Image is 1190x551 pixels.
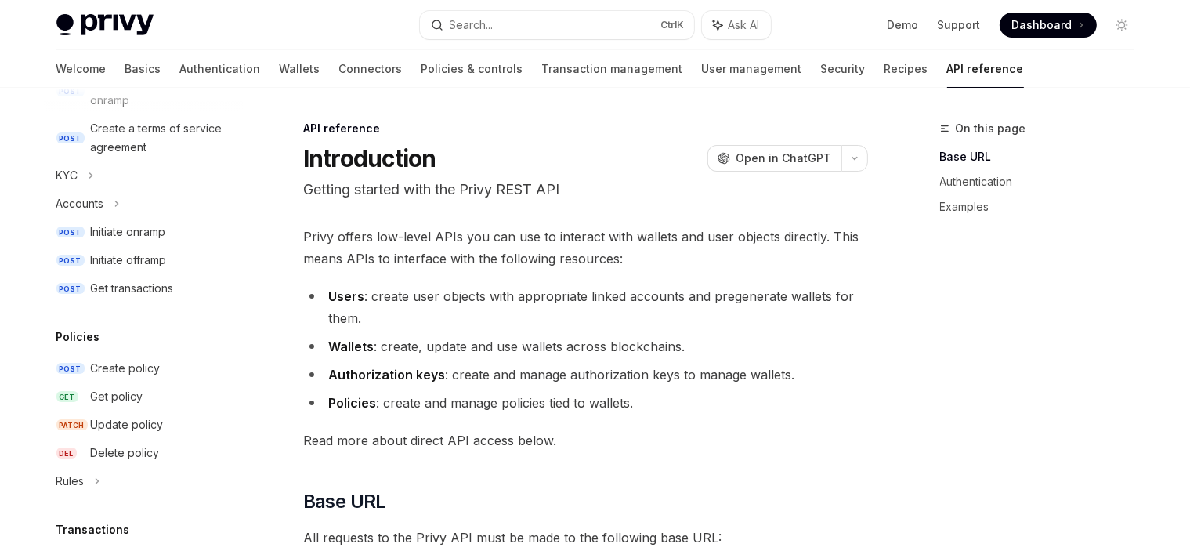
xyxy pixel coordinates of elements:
[303,285,868,329] li: : create user objects with appropriate linked accounts and pregenerate wallets for them.
[1012,17,1072,33] span: Dashboard
[1000,13,1097,38] a: Dashboard
[44,274,244,303] a: POSTGet transactions
[56,194,104,213] div: Accounts
[303,364,868,386] li: : create and manage authorization keys to manage wallets.
[1109,13,1134,38] button: Toggle dark mode
[450,16,494,34] div: Search...
[56,520,130,539] h5: Transactions
[280,50,320,88] a: Wallets
[940,169,1147,194] a: Authentication
[303,226,868,270] span: Privy offers low-level APIs you can use to interact with wallets and user objects directly. This ...
[56,227,85,238] span: POST
[303,392,868,414] li: : create and manage policies tied to wallets.
[707,145,841,172] button: Open in ChatGPT
[91,279,174,298] div: Get transactions
[303,489,386,514] span: Base URL
[303,144,436,172] h1: Introduction
[729,17,760,33] span: Ask AI
[542,50,683,88] a: Transaction management
[339,50,403,88] a: Connectors
[421,50,523,88] a: Policies & controls
[328,367,445,382] strong: Authorization keys
[940,194,1147,219] a: Examples
[938,17,981,33] a: Support
[91,444,160,462] div: Delete policy
[702,11,771,39] button: Ask AI
[56,391,78,403] span: GET
[328,288,364,304] strong: Users
[56,328,100,346] h5: Policies
[736,150,832,166] span: Open in ChatGPT
[702,50,802,88] a: User management
[303,179,868,201] p: Getting started with the Privy REST API
[44,354,244,382] a: POSTCreate policy
[303,121,868,136] div: API reference
[44,439,244,467] a: DELDelete policy
[56,255,85,266] span: POST
[303,430,868,451] span: Read more about direct API access below.
[91,387,143,406] div: Get policy
[940,144,1147,169] a: Base URL
[956,119,1026,138] span: On this page
[44,411,244,439] a: PATCHUpdate policy
[91,119,235,157] div: Create a terms of service agreement
[420,11,694,39] button: Search...CtrlK
[328,395,376,411] strong: Policies
[884,50,928,88] a: Recipes
[91,415,164,434] div: Update policy
[56,448,77,459] span: DEL
[56,363,85,375] span: POST
[91,223,166,241] div: Initiate onramp
[56,14,154,36] img: light logo
[661,19,685,31] span: Ctrl K
[44,382,244,411] a: GETGet policy
[821,50,866,88] a: Security
[947,50,1024,88] a: API reference
[56,132,85,144] span: POST
[888,17,919,33] a: Demo
[56,166,78,185] div: KYC
[125,50,161,88] a: Basics
[303,335,868,357] li: : create, update and use wallets across blockchains.
[303,527,868,549] span: All requests to the Privy API must be made to the following base URL:
[56,283,85,295] span: POST
[180,50,261,88] a: Authentication
[56,472,85,491] div: Rules
[91,251,167,270] div: Initiate offramp
[56,419,88,431] span: PATCH
[44,246,244,274] a: POSTInitiate offramp
[44,218,244,246] a: POSTInitiate onramp
[56,50,107,88] a: Welcome
[91,359,161,378] div: Create policy
[44,114,244,161] a: POSTCreate a terms of service agreement
[328,339,374,354] strong: Wallets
